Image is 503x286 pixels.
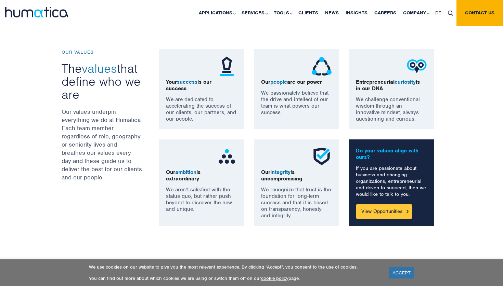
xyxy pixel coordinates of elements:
p: We aren’t satisfied with the status quo, but rather push beyond to discover the new and unique. [166,187,237,213]
p: Our is uncompromising [261,169,332,182]
p: OUR VALUES [62,49,142,55]
p: Your is our success [166,79,237,92]
p: We passionately believe that the drive and intellect of our team is what powers our success. [261,90,332,116]
img: search_icon [448,11,453,16]
img: logo [5,7,68,17]
p: Entrepreneurial is in our DNA [356,79,427,92]
span: success [177,79,197,85]
img: Button [407,210,409,213]
img: ico [217,146,237,167]
p: If you are passionate about business and changing organizations, entrepreneurial and driven to su... [356,165,427,198]
p: We recognize that trust is the foundation for long-term success and that it is based on transpare... [261,187,332,219]
p: We challenge conventional wisdom through an innovative mindset, always questioning and curious. [356,96,427,122]
img: ico [311,56,332,77]
a: View Opportunities [356,204,412,219]
img: ico [217,56,237,77]
p: Do your values align with ours? [356,148,427,161]
span: DE [435,10,441,16]
img: ico [407,56,427,77]
span: ambition [175,169,196,176]
p: Our are our power [261,79,332,85]
span: integrity [270,169,291,176]
p: Our values underpin everything we do at Humatica. Each team member, regardless of role, geography... [62,108,142,181]
h3: The that define who we are [62,62,142,101]
span: curiosity [395,79,416,85]
p: We are dedicated to accelerating the success of our clients, our partners, and our people. [166,96,237,122]
span: people [270,79,287,85]
p: You can find out more about which cookies we are using or switch them off on our page. [89,275,381,281]
p: Our is extraordinary [166,169,237,182]
p: We use cookies on our website to give you the most relevant experience. By clicking “Accept”, you... [89,264,381,270]
span: values [82,60,117,76]
a: cookie policy [261,275,288,281]
img: ico [311,146,332,167]
a: ACCEPT [389,267,414,278]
